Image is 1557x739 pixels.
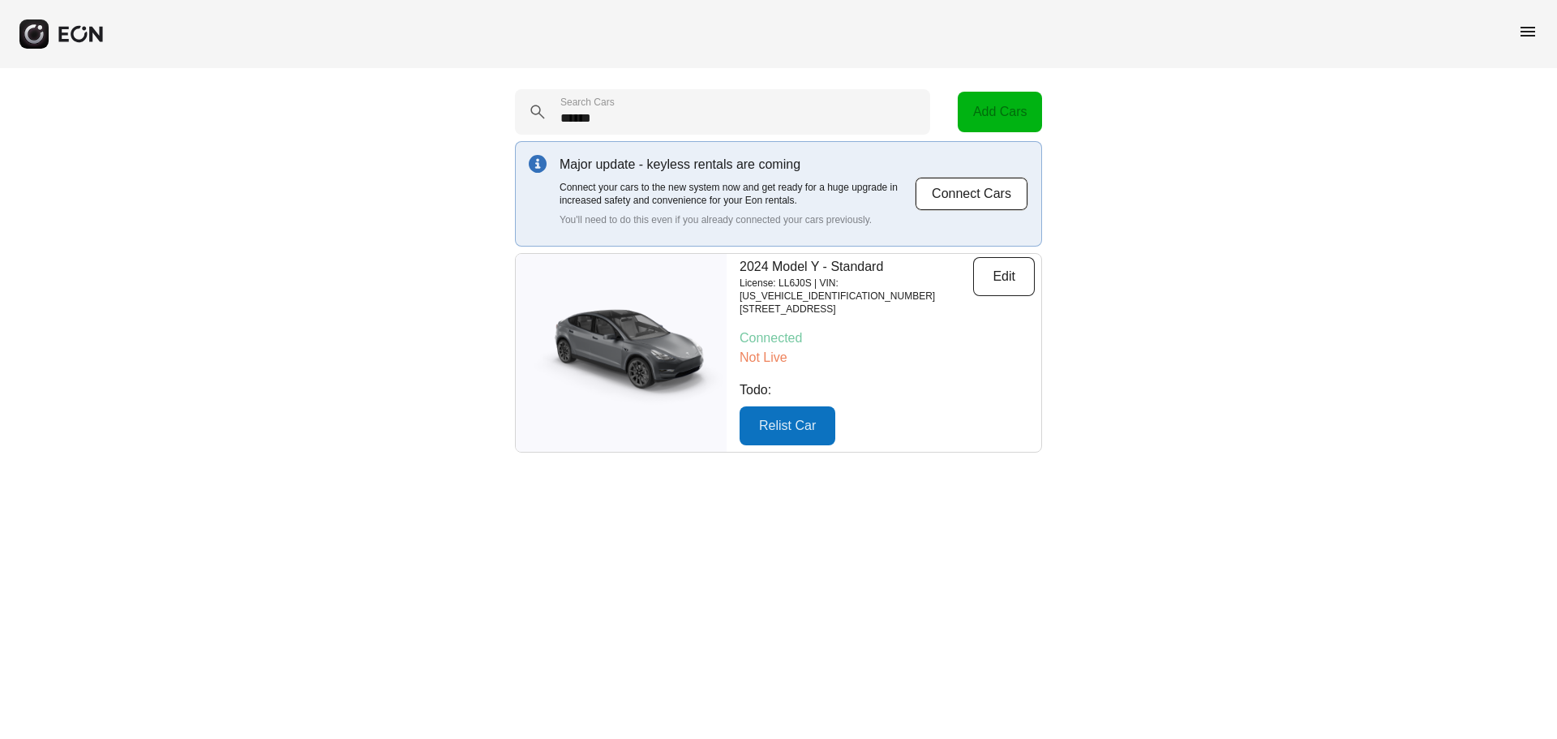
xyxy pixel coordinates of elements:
[740,303,973,316] p: [STREET_ADDRESS]
[1518,22,1538,41] span: menu
[740,277,973,303] p: License: LL6J0S | VIN: [US_VEHICLE_IDENTIFICATION_NUMBER]
[560,96,615,109] label: Search Cars
[973,257,1035,296] button: Edit
[740,406,835,445] button: Relist Car
[740,380,1035,400] p: Todo:
[560,213,915,226] p: You'll need to do this even if you already connected your cars previously.
[740,257,973,277] p: 2024 Model Y - Standard
[516,300,727,406] img: car
[529,155,547,173] img: info
[560,155,915,174] p: Major update - keyless rentals are coming
[560,181,915,207] p: Connect your cars to the new system now and get ready for a huge upgrade in increased safety and ...
[740,348,1035,367] p: Not Live
[740,329,1035,348] p: Connected
[915,177,1028,211] button: Connect Cars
